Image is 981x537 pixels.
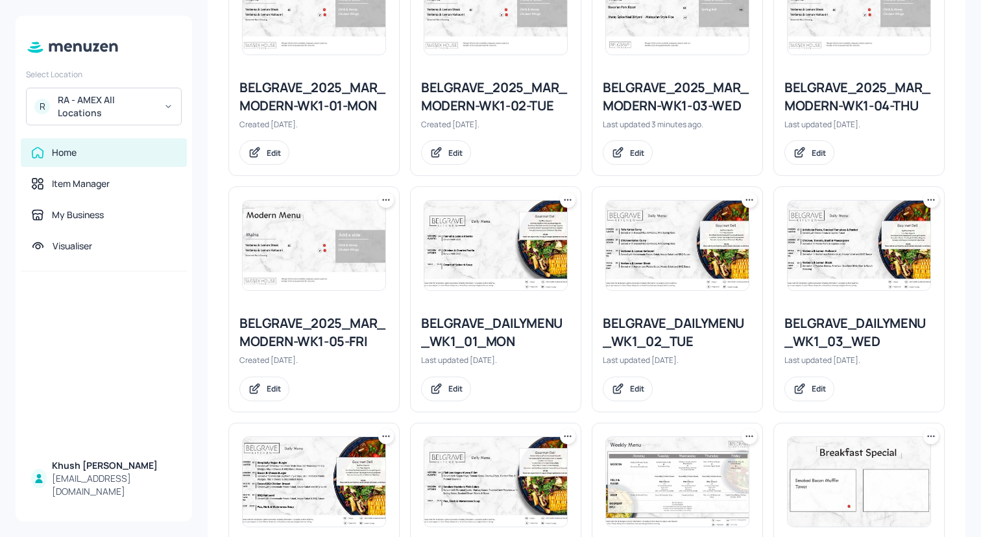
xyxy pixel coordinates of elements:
[606,201,749,290] img: 2025-06-30-17512905683872axyw43kk9s.jpeg
[52,146,77,159] div: Home
[603,119,752,130] div: Last updated 3 minutes ago.
[52,459,176,472] div: Khush [PERSON_NAME]
[239,119,389,130] div: Created [DATE].
[424,437,567,527] img: 2025-05-09-174679998913900zuyophm3hpp.jpeg
[52,208,104,221] div: My Business
[606,437,749,527] img: 2025-06-30-1751290055009yrcsoo5oybc.jpeg
[421,79,570,115] div: BELGRAVE_2025_MAR_MODERN-WK1-02-TUE
[603,79,752,115] div: BELGRAVE_2025_MAR_MODERN-WK1-03-WED
[52,177,110,190] div: Item Manager
[26,69,182,80] div: Select Location
[53,240,92,253] div: Visualiser
[421,119,570,130] div: Created [DATE].
[239,355,389,366] div: Created [DATE].
[784,119,934,130] div: Last updated [DATE].
[424,201,567,290] img: 2025-07-01-1751372026835tevihfjqond.jpeg
[603,314,752,351] div: BELGRAVE_DAILYMENU_WK1_02_TUE
[421,314,570,351] div: BELGRAVE_DAILYMENU_WK1_01_MON
[784,79,934,115] div: BELGRAVE_2025_MAR_MODERN-WK1-04-THU
[448,147,463,158] div: Edit
[448,383,463,394] div: Edit
[784,355,934,366] div: Last updated [DATE].
[630,147,644,158] div: Edit
[788,437,930,527] img: 2025-08-01-1754050646675qzt3pojd187.jpeg
[58,94,156,119] div: RA - AMEX All Locations
[34,99,50,114] div: R
[421,355,570,366] div: Last updated [DATE].
[267,383,281,394] div: Edit
[788,201,930,290] img: 2025-07-01-1751372345650l0e6bedex39.jpeg
[52,472,176,498] div: [EMAIL_ADDRESS][DOMAIN_NAME]
[267,147,281,158] div: Edit
[243,201,385,290] img: 2025-07-04-17516403024860pdffleal79.jpeg
[812,147,826,158] div: Edit
[239,314,389,351] div: BELGRAVE_2025_MAR_MODERN-WK1-05-FRI
[630,383,644,394] div: Edit
[784,314,934,351] div: BELGRAVE_DAILYMENU_WK1_03_WED
[243,437,385,527] img: 2025-06-26-1750936542932oyuhdxhckzp.jpeg
[812,383,826,394] div: Edit
[239,79,389,115] div: BELGRAVE_2025_MAR_MODERN-WK1-01-MON
[603,355,752,366] div: Last updated [DATE].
